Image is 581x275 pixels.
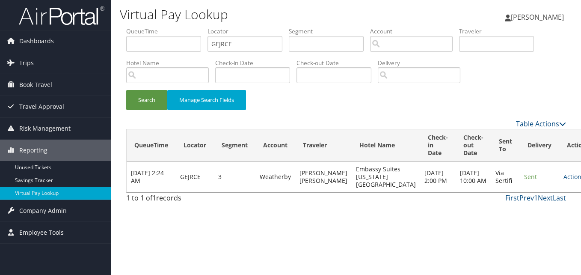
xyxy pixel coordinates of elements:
span: Sent [524,173,537,181]
a: Table Actions [516,119,566,129]
a: Next [538,193,553,203]
td: [DATE] 2:00 PM [420,161,456,192]
th: Segment: activate to sort column ascending [214,129,255,161]
span: Trips [19,52,34,74]
span: Dashboards [19,30,54,52]
th: Traveler: activate to sort column ascending [295,129,352,161]
label: Traveler [459,27,540,36]
label: Account [370,27,459,36]
td: 3 [214,161,255,192]
th: Check-in Date: activate to sort column ascending [420,129,456,161]
label: Segment [289,27,370,36]
td: Via Sertifi [491,161,520,192]
span: Risk Management [19,118,71,139]
label: Check-out Date [296,59,378,67]
button: Manage Search Fields [167,90,246,110]
a: Prev [519,193,534,203]
label: Hotel Name [126,59,215,67]
span: Company Admin [19,200,67,221]
td: [DATE] 10:00 AM [456,161,491,192]
td: [PERSON_NAME] [PERSON_NAME] [295,161,352,192]
th: Check-out Date: activate to sort column descending [456,129,491,161]
th: QueueTime: activate to sort column ascending [127,129,176,161]
span: 1 [152,193,156,203]
span: Book Travel [19,74,52,96]
label: QueueTime [126,27,207,36]
a: Last [553,193,566,203]
td: Weatherby [255,161,295,192]
span: [PERSON_NAME] [511,12,564,22]
img: airportal-logo.png [19,6,104,26]
label: Locator [207,27,289,36]
label: Delivery [378,59,467,67]
span: Reporting [19,140,47,161]
th: Hotel Name: activate to sort column ascending [352,129,420,161]
th: Locator: activate to sort column ascending [176,129,214,161]
a: [PERSON_NAME] [505,4,572,30]
a: 1 [534,193,538,203]
th: Delivery: activate to sort column ascending [520,129,559,161]
h1: Virtual Pay Lookup [120,6,421,24]
td: Embassy Suites [US_STATE][GEOGRAPHIC_DATA] [352,161,420,192]
span: Employee Tools [19,222,64,243]
td: GEJRCE [176,161,214,192]
label: Check-in Date [215,59,296,67]
div: 1 to 1 of records [126,193,227,207]
button: Search [126,90,167,110]
th: Sent To: activate to sort column ascending [491,129,520,161]
span: Travel Approval [19,96,64,117]
a: First [505,193,519,203]
td: [DATE] 2:24 AM [127,161,176,192]
th: Account: activate to sort column ascending [255,129,295,161]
